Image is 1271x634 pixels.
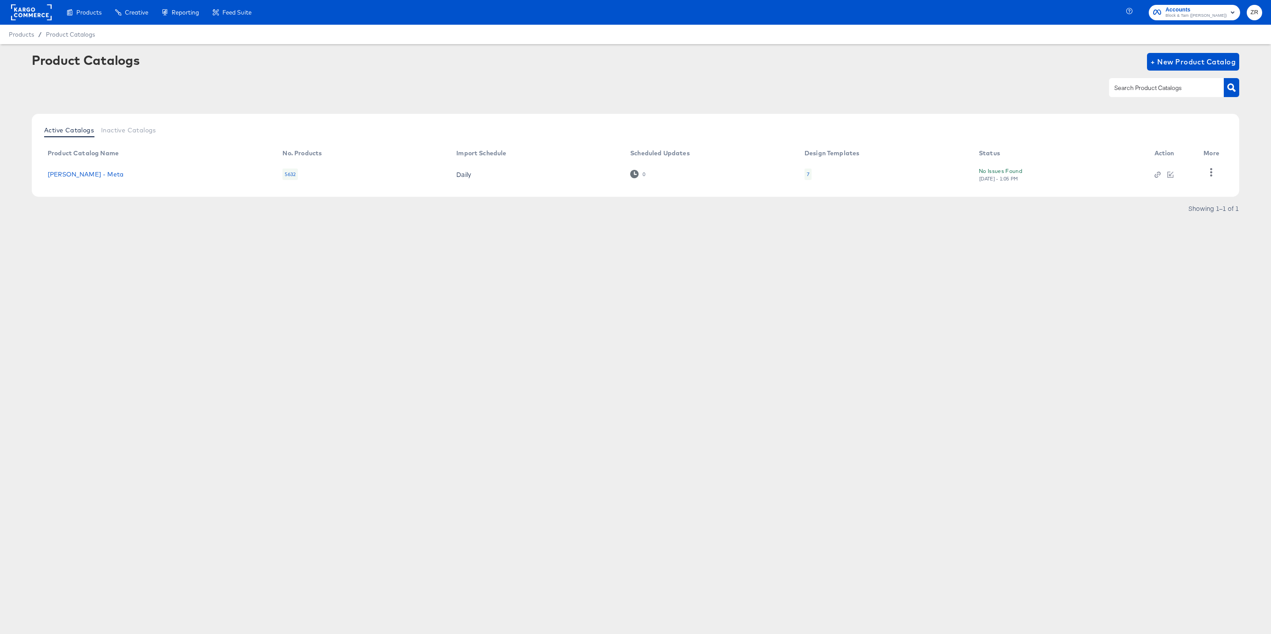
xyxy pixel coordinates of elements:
div: Scheduled Updates [630,150,690,157]
span: Block & Tam ([PERSON_NAME]) [1166,12,1227,19]
div: 7 [805,169,812,180]
span: Reporting [172,9,199,16]
span: Inactive Catalogs [101,127,156,134]
span: / [34,31,46,38]
a: [PERSON_NAME] - Meta [48,171,124,178]
span: Accounts [1166,5,1227,15]
span: Products [76,9,102,16]
div: 5632 [282,169,298,180]
button: AccountsBlock & Tam ([PERSON_NAME]) [1149,5,1240,20]
span: + New Product Catalog [1151,56,1236,68]
th: More [1196,146,1230,161]
div: Product Catalogs [32,53,139,67]
div: 0 [642,171,646,177]
span: Products [9,31,34,38]
div: No. Products [282,150,322,157]
span: Active Catalogs [44,127,94,134]
td: Daily [449,161,623,188]
div: Import Schedule [456,150,506,157]
span: Creative [125,9,148,16]
div: Design Templates [805,150,859,157]
div: Product Catalog Name [48,150,119,157]
span: ZR [1250,8,1259,18]
button: + New Product Catalog [1147,53,1239,71]
a: Product Catalogs [46,31,95,38]
div: Showing 1–1 of 1 [1188,205,1239,211]
div: 7 [807,171,809,178]
span: Feed Suite [222,9,252,16]
button: ZR [1247,5,1262,20]
th: Status [972,146,1147,161]
th: Action [1147,146,1197,161]
input: Search Product Catalogs [1113,83,1207,93]
div: 0 [630,170,646,178]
